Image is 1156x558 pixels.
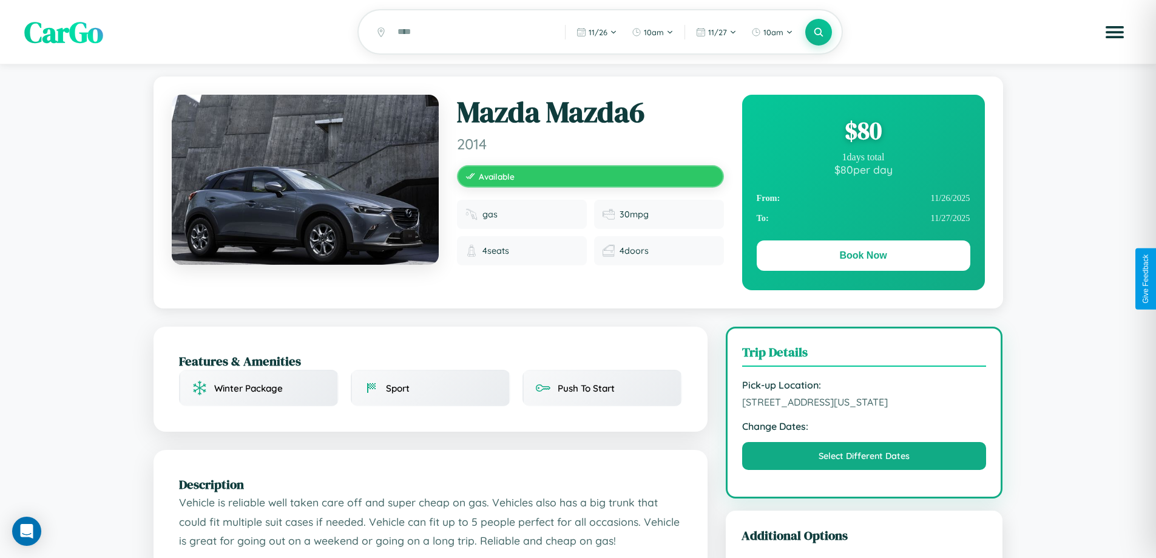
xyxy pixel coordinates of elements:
[626,22,680,42] button: 10am
[603,208,615,220] img: Fuel efficiency
[172,95,439,265] img: Mazda Mazda6 2014
[479,171,515,182] span: Available
[558,383,615,394] span: Push To Start
[620,209,649,220] span: 30 mpg
[603,245,615,257] img: Doors
[757,152,970,163] div: 1 days total
[214,383,283,394] span: Winter Package
[745,22,799,42] button: 10am
[620,245,649,256] span: 4 doors
[457,95,724,130] h1: Mazda Mazda6
[465,208,478,220] img: Fuel type
[1141,254,1150,304] div: Give Feedback
[24,12,103,52] span: CarGo
[12,517,41,546] div: Open Intercom Messenger
[742,343,987,367] h3: Trip Details
[482,245,509,256] span: 4 seats
[386,383,410,394] span: Sport
[457,135,724,153] span: 2014
[742,526,987,544] h3: Additional Options
[757,193,780,203] strong: From:
[742,442,987,470] button: Select Different Dates
[742,396,987,408] span: [STREET_ADDRESS][US_STATE]
[482,209,498,220] span: gas
[757,240,970,271] button: Book Now
[589,27,607,37] span: 11 / 26
[644,27,664,37] span: 10am
[179,475,682,493] h2: Description
[757,188,970,208] div: 11 / 26 / 2025
[742,379,987,391] strong: Pick-up Location:
[757,213,769,223] strong: To:
[1098,15,1132,49] button: Open menu
[690,22,743,42] button: 11/27
[763,27,783,37] span: 10am
[757,163,970,176] div: $ 80 per day
[742,420,987,432] strong: Change Dates:
[757,208,970,228] div: 11 / 27 / 2025
[179,493,682,551] p: Vehicle is reliable well taken care off and super cheap on gas. Vehicles also has a big trunk tha...
[708,27,727,37] span: 11 / 27
[179,352,682,370] h2: Features & Amenities
[757,114,970,147] div: $ 80
[465,245,478,257] img: Seats
[570,22,623,42] button: 11/26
